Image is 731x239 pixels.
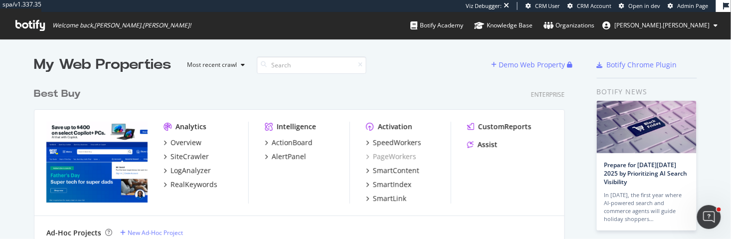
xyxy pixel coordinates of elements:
[366,152,416,162] a: PageWorkers
[272,138,313,148] div: ActionBoard
[265,152,306,162] a: AlertPanel
[597,60,677,70] a: Botify Chrome Plugin
[478,122,532,132] div: CustomReports
[366,166,419,176] a: SmartContent
[531,90,565,99] div: Enterprise
[474,20,533,30] div: Knowledge Base
[697,205,721,229] iframe: Intercom live chat
[604,191,689,223] div: In [DATE], the first year where AI-powered search and commerce agents will guide holiday shoppers…
[171,180,217,190] div: RealKeywords
[34,55,171,75] div: My Web Properties
[568,2,612,10] a: CRM Account
[187,62,237,68] div: Most recent crawl
[164,166,211,176] a: LogAnalyzer
[176,122,206,132] div: Analytics
[410,12,463,39] a: Botify Academy
[467,122,532,132] a: CustomReports
[128,229,183,237] div: New Ad-Hoc Project
[577,2,612,9] span: CRM Account
[478,140,498,150] div: Assist
[467,140,498,150] a: Assist
[466,2,502,10] div: Viz Debugger:
[366,138,421,148] a: SpeedWorkers
[272,152,306,162] div: AlertPanel
[678,2,709,9] span: Admin Page
[619,2,661,10] a: Open in dev
[277,122,316,132] div: Intelligence
[164,152,209,162] a: SiteCrawler
[366,194,406,204] a: SmartLink
[373,138,421,148] div: SpeedWorkers
[373,166,419,176] div: SmartContent
[164,180,217,190] a: RealKeywords
[499,60,565,70] div: Demo Web Property
[164,138,201,148] a: Overview
[597,101,697,153] img: Prepare for Black Friday 2025 by Prioritizing AI Search Visibility
[491,57,567,73] button: Demo Web Property
[410,20,463,30] div: Botify Academy
[52,21,191,29] span: Welcome back, [PERSON_NAME].[PERSON_NAME] !
[171,166,211,176] div: LogAnalyzer
[373,194,406,204] div: SmartLink
[34,87,81,101] div: Best Buy
[595,17,726,33] button: [PERSON_NAME].[PERSON_NAME]
[629,2,661,9] span: Open in dev
[120,229,183,237] a: New Ad-Hoc Project
[544,12,595,39] a: Organizations
[373,180,411,190] div: SmartIndex
[615,21,710,29] span: christopher.hart
[265,138,313,148] a: ActionBoard
[34,87,85,101] a: Best Buy
[46,228,101,238] div: Ad-Hoc Projects
[607,60,677,70] div: Botify Chrome Plugin
[535,2,560,9] span: CRM User
[171,152,209,162] div: SiteCrawler
[257,56,366,74] input: Search
[597,86,697,97] div: Botify news
[366,180,411,190] a: SmartIndex
[171,138,201,148] div: Overview
[474,12,533,39] a: Knowledge Base
[179,57,249,73] button: Most recent crawl
[378,122,412,132] div: Activation
[46,122,148,203] img: bestbuy.com
[544,20,595,30] div: Organizations
[491,60,567,69] a: Demo Web Property
[526,2,560,10] a: CRM User
[604,161,688,186] a: Prepare for [DATE][DATE] 2025 by Prioritizing AI Search Visibility
[668,2,709,10] a: Admin Page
